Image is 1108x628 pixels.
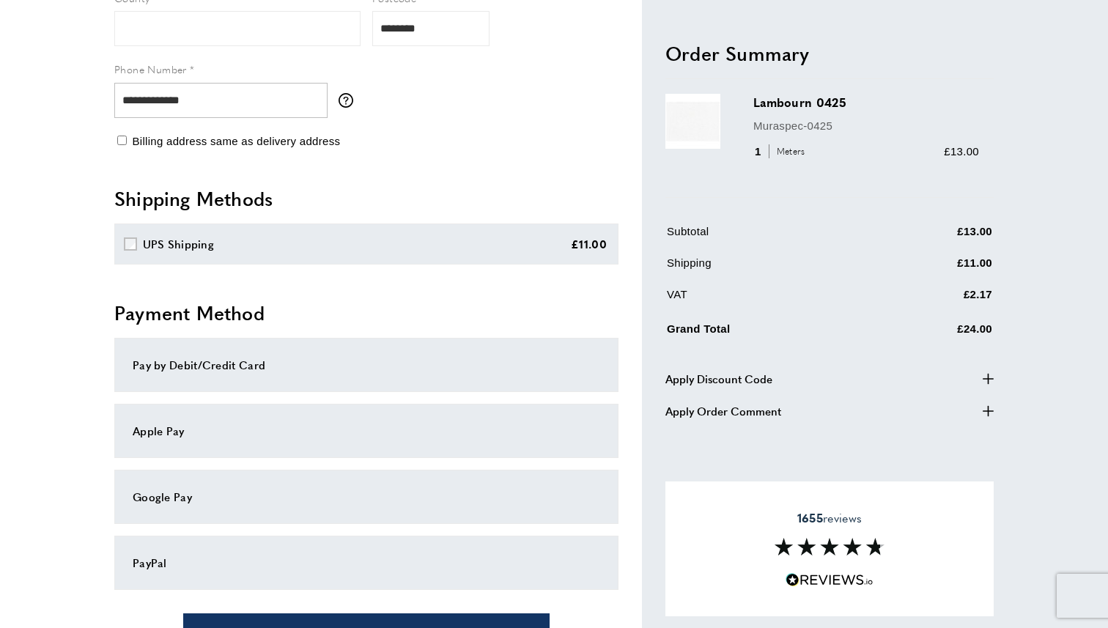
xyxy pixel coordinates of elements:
[877,254,992,282] td: £11.00
[132,135,340,147] span: Billing address same as delivery address
[133,422,600,440] div: Apple Pay
[753,142,810,160] div: 1
[775,538,884,555] img: Reviews section
[143,235,215,253] div: UPS Shipping
[665,402,781,419] span: Apply Order Comment
[114,300,618,326] h2: Payment Method
[667,285,876,314] td: VAT
[133,356,600,374] div: Pay by Debit/Credit Card
[877,222,992,251] td: £13.00
[665,40,994,66] h2: Order Summary
[786,573,874,587] img: Reviews.io 5 stars
[667,317,876,348] td: Grand Total
[944,144,979,157] span: £13.00
[114,62,187,76] span: Phone Number
[667,222,876,251] td: Subtotal
[571,235,607,253] div: £11.00
[877,285,992,314] td: £2.17
[133,554,600,572] div: PayPal
[877,317,992,348] td: £24.00
[797,509,823,526] strong: 1655
[117,136,127,145] input: Billing address same as delivery address
[797,511,862,525] span: reviews
[114,185,618,212] h2: Shipping Methods
[753,117,979,134] p: Muraspec-0425
[753,94,979,111] h3: Lambourn 0425
[665,369,772,387] span: Apply Discount Code
[339,93,361,108] button: More information
[133,488,600,506] div: Google Pay
[665,94,720,149] img: Lambourn 0425
[667,254,876,282] td: Shipping
[769,144,809,158] span: Meters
